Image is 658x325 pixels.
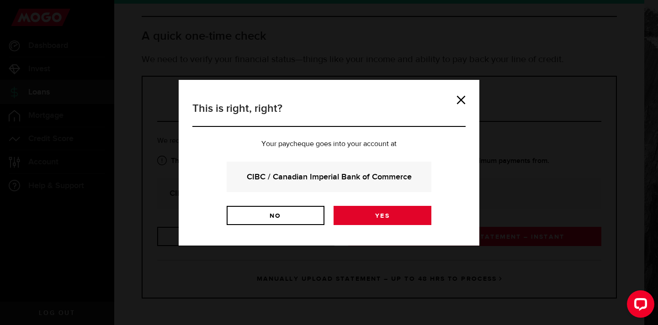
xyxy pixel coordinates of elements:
strong: CIBC / Canadian Imperial Bank of Commerce [239,171,419,183]
p: Your paycheque goes into your account at [192,141,466,148]
a: Yes [334,206,431,225]
a: No [227,206,324,225]
iframe: LiveChat chat widget [620,287,658,325]
h3: This is right, right? [192,100,466,127]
